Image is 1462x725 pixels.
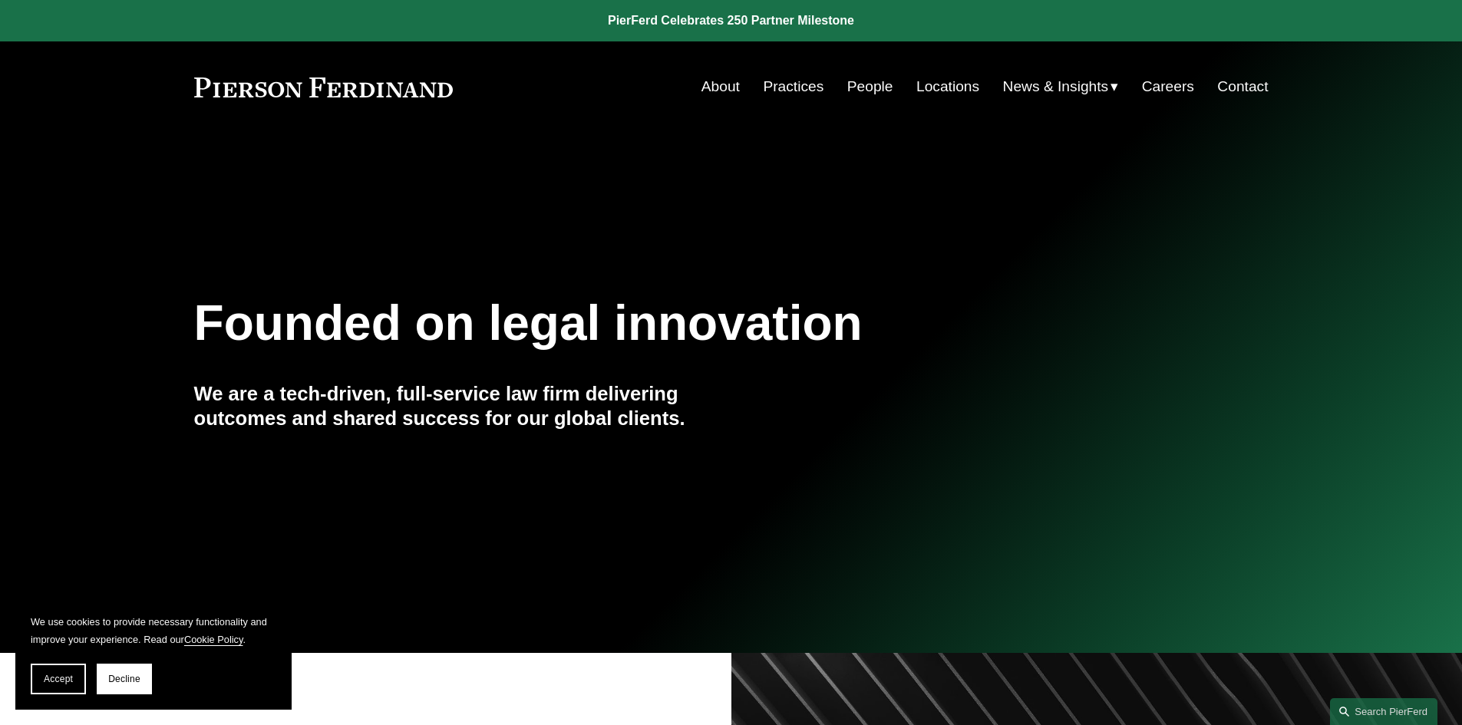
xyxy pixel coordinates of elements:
[701,72,740,101] a: About
[184,634,243,645] a: Cookie Policy
[97,664,152,694] button: Decline
[916,72,979,101] a: Locations
[194,381,731,431] h4: We are a tech-driven, full-service law firm delivering outcomes and shared success for our global...
[847,72,893,101] a: People
[194,295,1090,351] h1: Founded on legal innovation
[44,674,73,684] span: Accept
[108,674,140,684] span: Decline
[1003,72,1119,101] a: folder dropdown
[763,72,823,101] a: Practices
[1142,72,1194,101] a: Careers
[1217,72,1268,101] a: Contact
[1330,698,1437,725] a: Search this site
[1003,74,1109,101] span: News & Insights
[15,598,292,710] section: Cookie banner
[31,664,86,694] button: Accept
[31,613,276,648] p: We use cookies to provide necessary functionality and improve your experience. Read our .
